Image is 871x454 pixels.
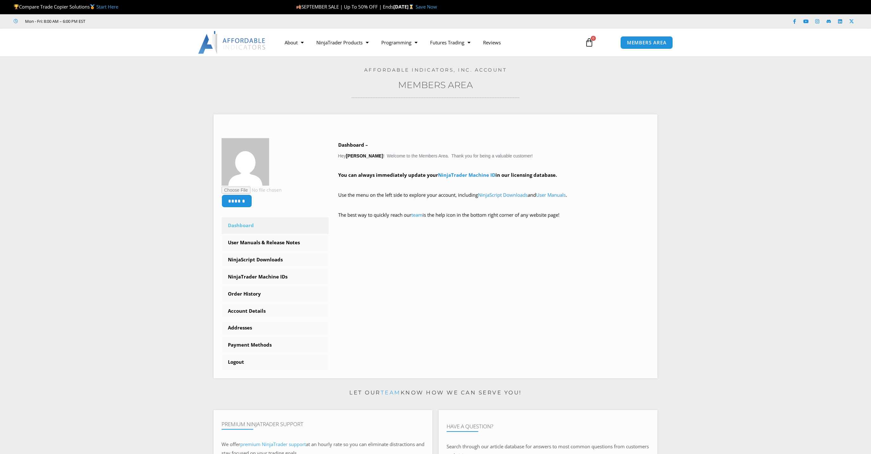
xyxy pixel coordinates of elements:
[222,441,240,447] span: We offer
[620,36,673,49] a: MEMBERS AREA
[222,303,329,319] a: Account Details
[338,172,557,178] strong: You can always immediately update your in our licensing database.
[214,388,657,398] p: Let our know how we can serve you!
[96,3,118,10] a: Start Here
[222,269,329,285] a: NinjaTrader Machine IDs
[438,172,495,178] a: NinjaTrader Machine ID
[310,35,375,50] a: NinjaTrader Products
[424,35,477,50] a: Futures Trading
[278,35,310,50] a: About
[222,286,329,302] a: Order History
[447,423,649,430] h4: Have A Question?
[477,35,507,50] a: Reviews
[575,33,603,52] a: 0
[364,67,507,73] a: Affordable Indicators, Inc. Account
[536,192,566,198] a: User Manuals
[591,36,596,41] span: 0
[398,80,473,90] a: Members Area
[90,4,95,9] img: 🥇
[14,4,19,9] img: 🏆
[338,211,650,228] p: The best way to quickly reach our is the help icon in the bottom right corner of any website page!
[409,4,414,9] img: ⌛
[240,441,306,447] a: premium NinjaTrader support
[338,141,650,228] div: Hey ! Welcome to the Members Area. Thank you for being a valuable customer!
[478,192,528,198] a: NinjaScript Downloads
[346,153,383,158] strong: [PERSON_NAME]
[416,3,437,10] a: Save Now
[411,212,423,218] a: team
[222,320,329,336] a: Addresses
[23,17,85,25] span: Mon - Fri: 8:00 AM – 6:00 PM EST
[296,4,301,9] img: 🍂
[338,191,650,208] p: Use the menu on the left side to explore your account, including and .
[94,18,189,24] iframe: Customer reviews powered by Trustpilot
[222,354,329,370] a: Logout
[627,40,667,45] span: MEMBERS AREA
[222,217,329,234] a: Dashboard
[222,234,329,251] a: User Manuals & Release Notes
[375,35,424,50] a: Programming
[222,138,269,186] img: d8ee4f6858432fa19efcea2ff92ba8010a19880e6e7c03ed19c37cde9751b6ac
[381,389,401,396] a: team
[222,421,424,427] h4: Premium NinjaTrader Support
[278,35,577,50] nav: Menu
[338,142,368,148] b: Dashboard –
[222,217,329,370] nav: Account pages
[222,252,329,268] a: NinjaScript Downloads
[14,3,118,10] span: Compare Trade Copier Solutions
[198,31,266,54] img: LogoAI | Affordable Indicators – NinjaTrader
[296,3,393,10] span: SEPTEMBER SALE | Up To 50% OFF | Ends
[393,3,415,10] strong: [DATE]
[222,337,329,353] a: Payment Methods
